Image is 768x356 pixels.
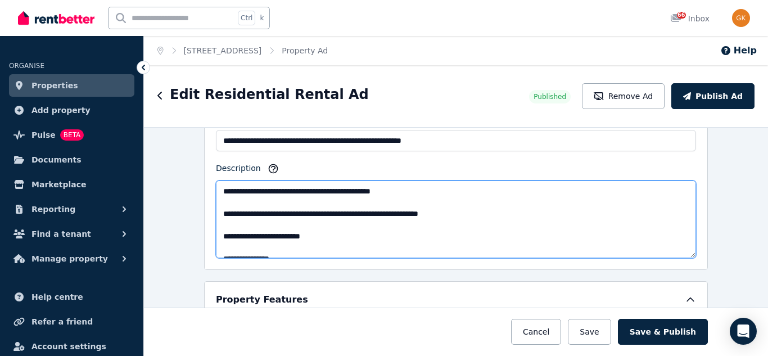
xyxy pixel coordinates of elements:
[18,10,94,26] img: RentBetter
[31,103,91,117] span: Add property
[730,318,757,345] div: Open Intercom Messenger
[9,223,134,245] button: Find a tenant
[31,227,91,241] span: Find a tenant
[31,153,82,166] span: Documents
[9,99,134,121] a: Add property
[31,315,93,328] span: Refer a friend
[9,310,134,333] a: Refer a friend
[31,290,83,304] span: Help centre
[511,319,561,345] button: Cancel
[9,247,134,270] button: Manage property
[568,319,611,345] button: Save
[184,46,262,55] a: [STREET_ADDRESS]
[9,74,134,97] a: Properties
[31,128,56,142] span: Pulse
[31,178,86,191] span: Marketplace
[670,13,710,24] div: Inbox
[216,293,308,307] h5: Property Features
[31,79,78,92] span: Properties
[144,36,341,65] nav: Breadcrumb
[720,44,757,57] button: Help
[216,163,261,178] label: Description
[31,202,75,216] span: Reporting
[31,340,106,353] span: Account settings
[671,83,755,109] button: Publish Ad
[9,173,134,196] a: Marketplace
[60,129,84,141] span: BETA
[677,12,686,19] span: 66
[9,124,134,146] a: PulseBETA
[238,11,255,25] span: Ctrl
[170,85,369,103] h1: Edit Residential Rental Ad
[618,319,708,345] button: Save & Publish
[260,13,264,22] span: k
[282,46,328,55] a: Property Ad
[732,9,750,27] img: Glynis Kelly
[9,62,44,70] span: ORGANISE
[582,83,665,109] button: Remove Ad
[31,252,108,265] span: Manage property
[9,198,134,220] button: Reporting
[9,148,134,171] a: Documents
[9,286,134,308] a: Help centre
[534,92,566,101] span: Published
